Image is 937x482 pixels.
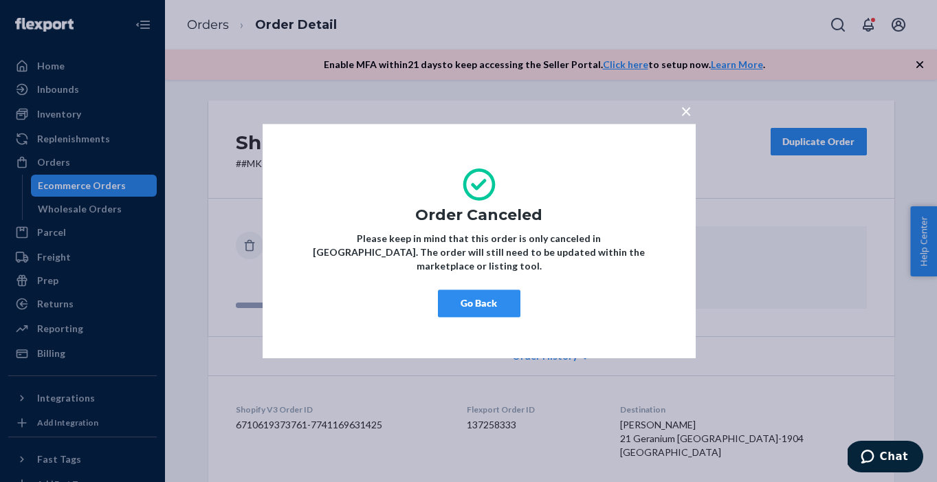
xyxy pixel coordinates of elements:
span: × [681,99,692,122]
button: Go Back [438,289,520,317]
strong: Please keep in mind that this order is only canceled in [GEOGRAPHIC_DATA]. The order will still n... [313,232,645,272]
iframe: Opens a widget where you can chat to one of our agents [848,441,923,475]
h1: Order Canceled [304,207,654,223]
